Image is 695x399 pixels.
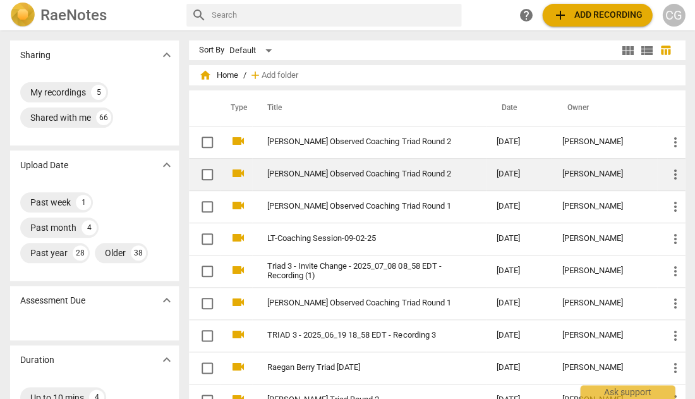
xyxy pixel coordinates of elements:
div: 38 [131,245,146,261]
span: expand_more [159,293,174,308]
span: Add folder [262,71,298,80]
span: help [518,8,533,23]
a: [PERSON_NAME] Observed Coaching Triad Round 1 [267,298,450,308]
div: 66 [96,110,111,125]
button: List view [637,41,656,60]
div: Sort By [199,46,224,55]
span: more_vert [667,135,682,150]
div: [PERSON_NAME] [562,363,647,372]
td: [DATE] [486,255,552,287]
span: view_module [620,43,635,58]
span: videocam [231,359,246,374]
div: Older [105,247,126,259]
button: Show more [157,46,176,64]
p: Sharing [20,49,51,62]
span: more_vert [667,199,682,214]
div: Default [229,40,276,61]
span: Home [199,69,238,82]
div: 1 [76,195,91,210]
span: more_vert [667,360,682,376]
span: expand_more [159,352,174,367]
div: 4 [82,220,97,235]
a: [PERSON_NAME] Observed Coaching Triad Round 1 [267,202,450,211]
span: expand_more [159,157,174,173]
span: add [552,8,567,23]
span: view_list [639,43,654,58]
div: [PERSON_NAME] [562,298,647,308]
a: Help [514,4,537,27]
div: My recordings [30,86,86,99]
span: videocam [231,198,246,213]
input: Search [212,5,456,25]
td: [DATE] [486,319,552,352]
td: [DATE] [486,352,552,384]
span: videocam [231,295,246,310]
a: Raegan Berry Triad [DATE] [267,363,450,372]
span: / [243,71,246,80]
span: videocam [231,133,246,149]
th: Type [221,90,252,126]
td: [DATE] [486,190,552,223]
a: [PERSON_NAME] Observed Coaching Triad Round 2 [267,169,450,179]
p: Duration [20,353,54,367]
th: Date [486,90,552,126]
div: Past week [30,196,71,209]
span: more_vert [667,328,682,343]
div: 5 [91,85,106,100]
span: videocam [231,262,246,278]
span: videocam [231,327,246,342]
span: Add recording [552,8,642,23]
h2: RaeNotes [40,6,107,24]
div: [PERSON_NAME] [562,331,647,340]
button: Tile view [618,41,637,60]
button: CG [662,4,685,27]
span: add [249,69,262,82]
span: videocam [231,166,246,181]
span: more_vert [667,231,682,247]
div: Shared with me [30,111,91,124]
a: [PERSON_NAME] Observed Coaching Triad Round 2 [267,137,450,147]
button: Show more [157,156,176,175]
div: [PERSON_NAME] [562,234,647,243]
button: Show more [157,350,176,369]
p: Assessment Due [20,294,85,307]
p: Upload Date [20,159,68,172]
button: Show more [157,291,176,310]
span: videocam [231,230,246,245]
th: Owner [552,90,657,126]
img: Logo [10,3,35,28]
span: table_chart [660,44,672,56]
div: Past year [30,247,68,259]
td: [DATE] [486,223,552,255]
a: Triad 3 - Invite Change - 2025_07_08 08_58 EDT - Recording (1) [267,262,450,281]
span: more_vert [667,296,682,311]
button: Upload [542,4,652,27]
div: [PERSON_NAME] [562,266,647,276]
span: search [191,8,207,23]
button: Table view [656,41,675,60]
a: LT-Coaching Session-09-02-25 [267,234,450,243]
a: TRIAD 3 - 2025_06_19 18_58 EDT - Recording 3 [267,331,450,340]
div: 28 [73,245,88,261]
a: LogoRaeNotes [10,3,176,28]
span: more_vert [667,167,682,182]
div: Ask support [580,385,675,399]
div: [PERSON_NAME] [562,202,647,211]
td: [DATE] [486,287,552,319]
td: [DATE] [486,158,552,190]
div: [PERSON_NAME] [562,137,647,147]
div: Past month [30,221,76,234]
td: [DATE] [486,126,552,158]
th: Title [252,90,486,126]
span: more_vert [667,264,682,279]
div: [PERSON_NAME] [562,169,647,179]
span: home [199,69,212,82]
span: expand_more [159,47,174,63]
